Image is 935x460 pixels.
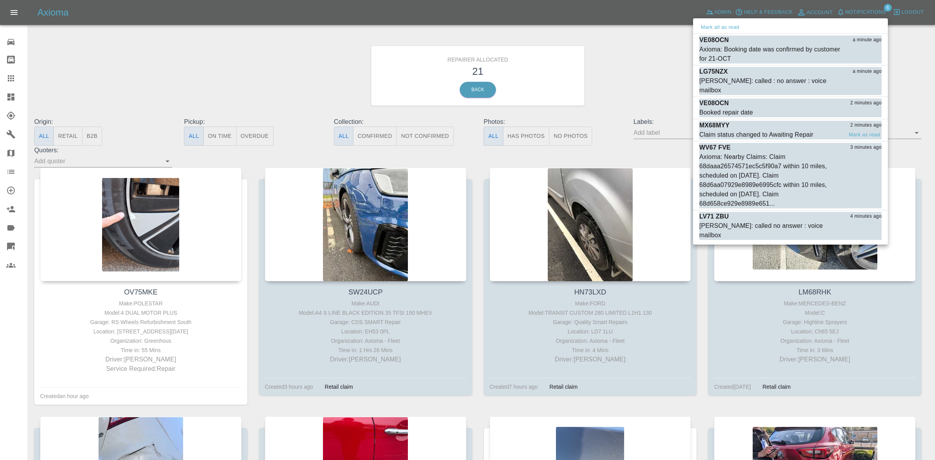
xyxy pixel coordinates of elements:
button: Mark all as read [699,23,741,32]
p: MX68MYY [699,121,730,130]
div: [PERSON_NAME]: called no answer : voice mailbox [699,221,843,240]
span: 2 minutes ago [850,122,882,129]
div: Axioma: Nearby Claims: Claim 68daaa26574571ec5c5f90a7 within 10 miles, scheduled on [DATE]. Claim... [699,152,843,208]
button: Mark as read [847,130,882,139]
span: a minute ago [853,68,882,76]
div: Claim status changed to Awaiting Repair [699,130,813,139]
div: Booked repair date [699,108,753,117]
p: VE08OCN [699,35,729,45]
span: 3 minutes ago [850,144,882,152]
span: 4 minutes ago [850,213,882,220]
span: 2 minutes ago [850,99,882,107]
p: VE08OCN [699,99,729,108]
span: a minute ago [853,36,882,44]
div: [PERSON_NAME]: called : no answer : voice mailbox [699,76,843,95]
p: LV71 ZBU [699,212,729,221]
div: Axioma: Booking date was confirmed by customer for 21-OCT [699,45,843,63]
p: WV67 FVE [699,143,730,152]
p: LG75NZX [699,67,728,76]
